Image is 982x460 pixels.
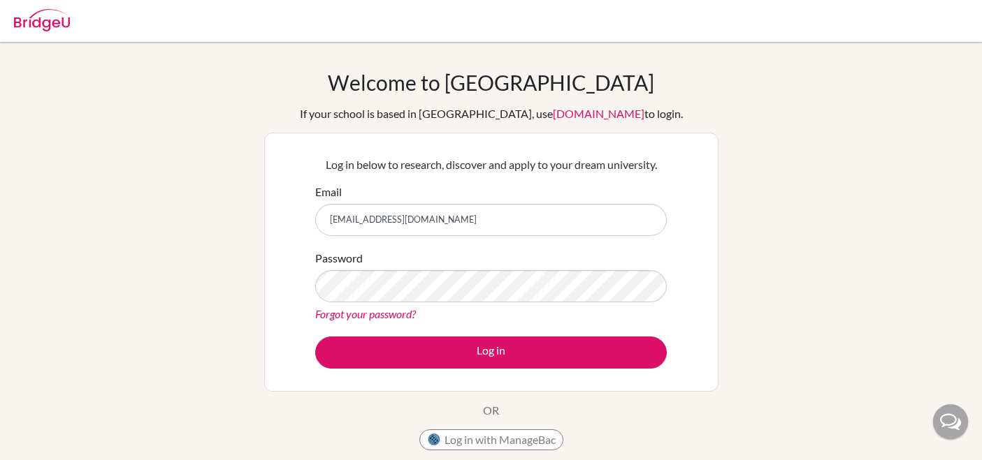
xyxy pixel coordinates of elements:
label: Email [315,184,342,200]
label: Password [315,250,363,267]
div: If your school is based in [GEOGRAPHIC_DATA], use to login. [300,105,683,122]
p: Log in below to research, discover and apply to your dream university. [315,156,667,173]
p: OR [483,402,499,419]
button: Log in with ManageBac [419,429,563,450]
a: [DOMAIN_NAME] [553,107,644,120]
h1: Welcome to [GEOGRAPHIC_DATA] [328,70,654,95]
button: Log in [315,336,667,369]
img: Bridge-U [14,9,70,31]
a: Forgot your password? [315,307,416,320]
